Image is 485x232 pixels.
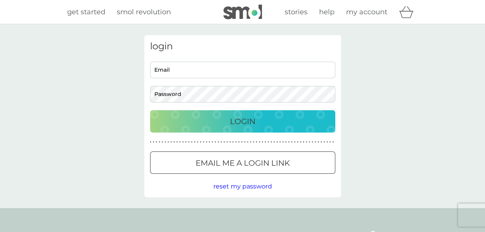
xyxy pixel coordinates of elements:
p: ● [215,140,216,144]
p: ● [156,140,157,144]
p: ● [276,140,278,144]
p: ● [259,140,260,144]
a: help [319,7,335,18]
p: ● [303,140,304,144]
p: ● [297,140,299,144]
button: Login [150,110,335,133]
p: ● [174,140,175,144]
p: ● [167,140,169,144]
p: ● [250,140,252,144]
p: ● [268,140,269,144]
img: smol [223,5,262,19]
p: ● [223,140,225,144]
div: basket [399,4,418,20]
p: ● [197,140,199,144]
p: ● [330,140,331,144]
p: ● [247,140,248,144]
p: ● [323,140,325,144]
p: ● [206,140,207,144]
p: ● [226,140,228,144]
p: ● [265,140,266,144]
p: ● [229,140,231,144]
p: ● [326,140,328,144]
p: ● [291,140,293,144]
p: ● [176,140,178,144]
span: stories [285,8,308,16]
p: ● [221,140,222,144]
p: ● [162,140,163,144]
span: smol revolution [117,8,171,16]
p: ● [282,140,284,144]
p: ● [171,140,172,144]
h3: login [150,41,335,52]
p: ● [285,140,287,144]
p: ● [253,140,254,144]
p: ● [306,140,308,144]
p: ● [315,140,316,144]
p: ● [300,140,301,144]
a: get started [67,7,105,18]
p: ● [194,140,196,144]
p: Login [230,115,255,128]
p: ● [312,140,313,144]
p: ● [294,140,296,144]
button: Email me a login link [150,151,335,174]
a: my account [346,7,387,18]
button: reset my password [213,182,272,192]
a: smol revolution [117,7,171,18]
p: ● [270,140,272,144]
span: get started [67,8,105,16]
p: ● [256,140,257,144]
p: ● [188,140,190,144]
p: ● [212,140,213,144]
p: ● [235,140,237,144]
p: ● [279,140,281,144]
p: ● [218,140,219,144]
p: ● [262,140,263,144]
p: ● [232,140,234,144]
p: ● [150,140,152,144]
p: ● [332,140,334,144]
p: ● [182,140,184,144]
p: ● [274,140,275,144]
span: help [319,8,335,16]
p: ● [238,140,240,144]
p: ● [185,140,187,144]
span: reset my password [213,183,272,190]
span: my account [346,8,387,16]
p: ● [309,140,310,144]
p: ● [321,140,322,144]
p: ● [159,140,160,144]
p: ● [191,140,193,144]
p: Email me a login link [196,157,290,169]
p: ● [153,140,154,144]
p: ● [244,140,246,144]
p: ● [318,140,319,144]
p: ● [179,140,181,144]
p: ● [288,140,290,144]
p: ● [241,140,243,144]
p: ● [203,140,204,144]
p: ● [209,140,210,144]
p: ● [200,140,201,144]
p: ● [165,140,166,144]
a: stories [285,7,308,18]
